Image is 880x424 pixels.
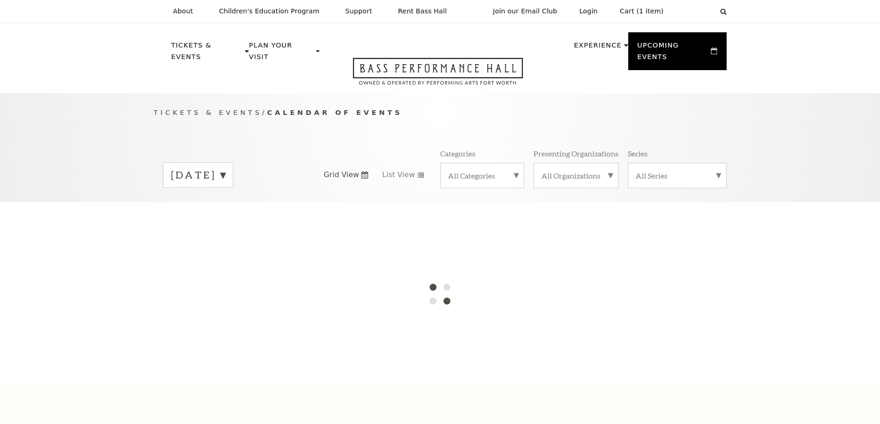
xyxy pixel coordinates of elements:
[346,7,372,15] p: Support
[324,170,359,180] span: Grid View
[679,7,711,16] select: Select:
[440,149,475,158] p: Categories
[448,171,516,180] label: All Categories
[173,7,193,15] p: About
[171,168,225,182] label: [DATE]
[637,40,709,68] p: Upcoming Events
[636,171,719,180] label: All Series
[628,149,648,158] p: Series
[574,40,621,56] p: Experience
[541,171,611,180] label: All Organizations
[171,40,243,68] p: Tickets & Events
[382,170,415,180] span: List View
[267,108,402,116] span: Calendar of Events
[154,108,262,116] span: Tickets & Events
[219,7,320,15] p: Children's Education Program
[249,40,314,68] p: Plan Your Visit
[534,149,619,158] p: Presenting Organizations
[398,7,447,15] p: Rent Bass Hall
[154,107,727,119] p: /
